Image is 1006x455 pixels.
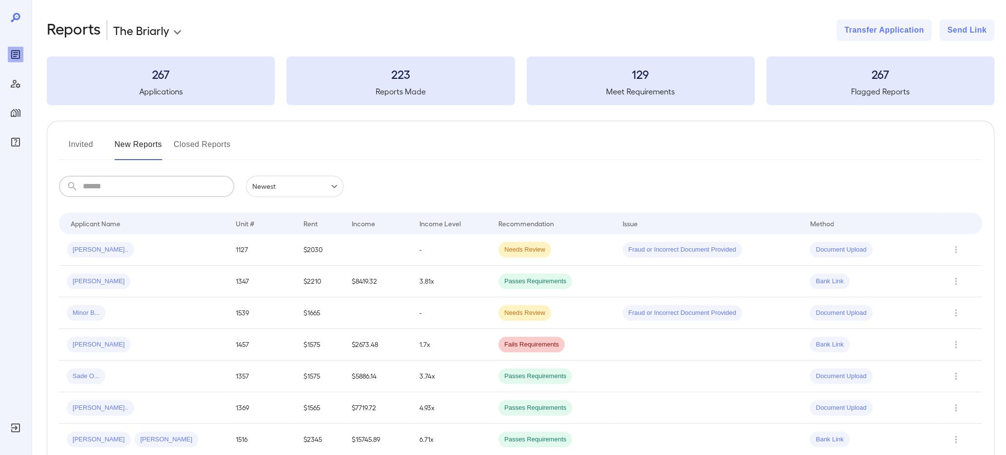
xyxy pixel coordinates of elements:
[810,340,849,349] span: Bank Link
[948,432,964,447] button: Row Actions
[948,305,964,321] button: Row Actions
[527,66,755,82] h3: 129
[527,86,755,97] h5: Meet Requirements
[67,435,131,444] span: [PERSON_NAME]
[47,19,101,41] h2: Reports
[352,218,375,229] div: Income
[67,245,134,255] span: [PERSON_NAME]..
[810,372,872,381] span: Document Upload
[296,361,344,392] td: $1575
[498,435,572,444] span: Passes Requirements
[67,372,105,381] span: Sade O...
[623,309,742,318] span: Fraud or Incorrect Document Provided
[948,368,964,384] button: Row Actions
[47,66,275,82] h3: 267
[412,297,491,329] td: -
[810,435,849,444] span: Bank Link
[412,234,491,266] td: -
[419,218,461,229] div: Income Level
[498,309,551,318] span: Needs Review
[623,218,638,229] div: Issue
[498,403,572,413] span: Passes Requirements
[810,245,872,255] span: Document Upload
[948,400,964,416] button: Row Actions
[498,218,554,229] div: Recommendation
[296,266,344,297] td: $2210
[8,134,23,150] div: FAQ
[810,309,872,318] span: Document Upload
[296,329,344,361] td: $1575
[67,309,106,318] span: Minor B...
[8,76,23,91] div: Manage Users
[344,361,412,392] td: $5886.14
[134,435,198,444] span: [PERSON_NAME]
[67,403,134,413] span: [PERSON_NAME]..
[47,56,994,105] summary: 267Applications223Reports Made129Meet Requirements267Flagged Reports
[47,86,275,97] h5: Applications
[498,340,565,349] span: Fails Requirements
[228,329,296,361] td: 1457
[296,392,344,424] td: $1565
[286,86,514,97] h5: Reports Made
[228,297,296,329] td: 1539
[8,47,23,62] div: Reports
[498,277,572,286] span: Passes Requirements
[412,329,491,361] td: 1.7x
[810,403,872,413] span: Document Upload
[810,277,849,286] span: Bank Link
[113,22,169,38] p: The Briarly
[228,266,296,297] td: 1347
[246,176,343,197] div: Newest
[174,137,231,160] button: Closed Reports
[8,105,23,121] div: Manage Properties
[71,218,120,229] div: Applicant Name
[228,361,296,392] td: 1357
[412,266,491,297] td: 3.81x
[412,361,491,392] td: 3.74x
[948,242,964,257] button: Row Actions
[623,245,742,255] span: Fraud or Incorrect Document Provided
[59,137,103,160] button: Invited
[948,337,964,352] button: Row Actions
[412,392,491,424] td: 4.93x
[286,66,514,82] h3: 223
[344,329,412,361] td: $2673.48
[114,137,162,160] button: New Reports
[296,234,344,266] td: $2030
[498,245,551,255] span: Needs Review
[766,66,994,82] h3: 267
[836,19,931,41] button: Transfer Application
[939,19,994,41] button: Send Link
[67,340,131,349] span: [PERSON_NAME]
[498,372,572,381] span: Passes Requirements
[67,277,131,286] span: [PERSON_NAME]
[296,297,344,329] td: $1665
[304,218,319,229] div: Rent
[228,234,296,266] td: 1127
[766,86,994,97] h5: Flagged Reports
[344,392,412,424] td: $7719.72
[344,266,412,297] td: $8419.32
[8,420,23,436] div: Log Out
[948,273,964,289] button: Row Actions
[228,392,296,424] td: 1369
[236,218,254,229] div: Unit #
[810,218,834,229] div: Method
